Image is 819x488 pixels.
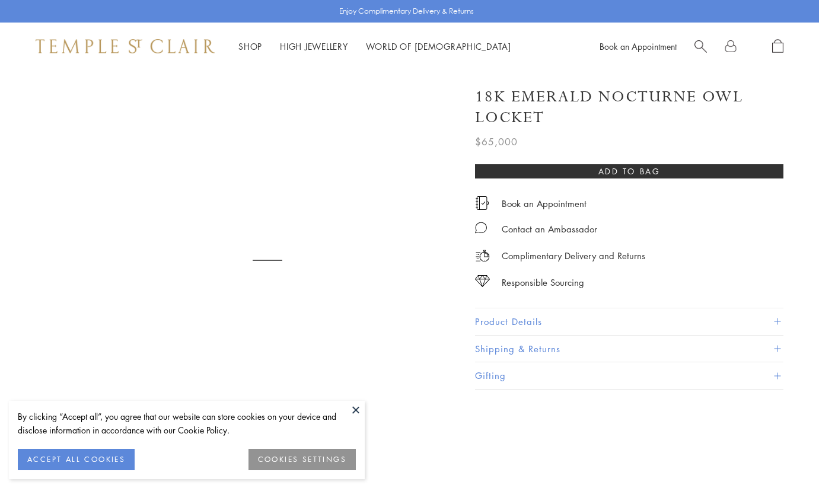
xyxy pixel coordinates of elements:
h1: 18K Emerald Nocturne Owl Locket [475,87,783,128]
button: Add to bag [475,164,783,178]
div: Contact an Ambassador [502,222,597,237]
div: By clicking “Accept all”, you agree that our website can store cookies on your device and disclos... [18,410,356,437]
a: Book an Appointment [502,197,587,210]
a: Book an Appointment [600,40,677,52]
img: icon_delivery.svg [475,248,490,263]
a: ShopShop [238,40,262,52]
img: icon_sourcing.svg [475,275,490,287]
button: Gifting [475,362,783,389]
a: World of [DEMOGRAPHIC_DATA]World of [DEMOGRAPHIC_DATA] [366,40,511,52]
p: Enjoy Complimentary Delivery & Returns [339,5,474,17]
a: High JewelleryHigh Jewellery [280,40,348,52]
div: Responsible Sourcing [502,275,584,290]
a: Search [694,39,707,54]
nav: Main navigation [238,39,511,54]
a: Open Shopping Bag [772,39,783,54]
span: Add to bag [598,165,661,178]
img: icon_appointment.svg [475,196,489,210]
p: Complimentary Delivery and Returns [502,248,645,263]
img: Temple St. Clair [36,39,215,53]
button: Product Details [475,308,783,335]
button: Shipping & Returns [475,336,783,362]
button: ACCEPT ALL COOKIES [18,449,135,470]
span: $65,000 [475,134,518,149]
img: MessageIcon-01_2.svg [475,222,487,234]
button: COOKIES SETTINGS [248,449,356,470]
